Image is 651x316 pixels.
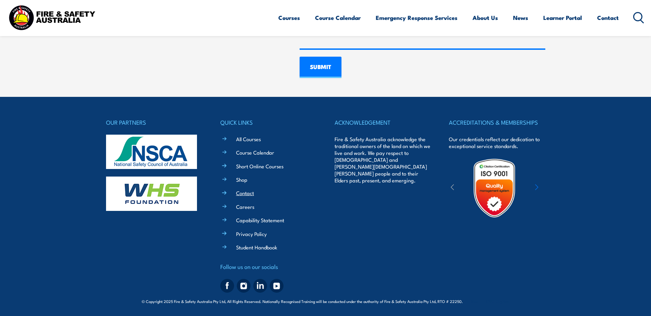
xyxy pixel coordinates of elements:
span: Site: [471,298,509,304]
h4: ACKNOWLEDGEMENT [335,117,431,127]
a: Emergency Response Services [376,9,457,27]
a: News [513,9,528,27]
a: KND Digital [485,297,509,304]
a: Capability Statement [236,216,284,224]
a: Contact [597,9,619,27]
img: ewpa-logo [525,176,584,200]
a: Learner Portal [543,9,582,27]
a: Careers [236,203,254,210]
a: Course Calendar [315,9,361,27]
p: Fire & Safety Australia acknowledge the traditional owners of the land on which we live and work.... [335,136,431,184]
img: nsca-logo-footer [106,135,197,169]
p: Our credentials reflect our dedication to exceptional service standards. [449,136,545,149]
a: Courses [278,9,300,27]
a: Contact [236,189,254,196]
h4: QUICK LINKS [220,117,316,127]
h4: ACCREDITATIONS & MEMBERSHIPS [449,117,545,127]
h4: OUR PARTNERS [106,117,202,127]
a: Short Online Courses [236,162,283,170]
a: Privacy Policy [236,230,267,237]
a: Course Calendar [236,149,274,156]
span: © Copyright 2025 Fire & Safety Australia Pty Ltd, All Rights Reserved. Nationally Recognised Trai... [142,298,509,304]
a: Student Handbook [236,244,277,251]
img: whs-logo-footer [106,177,197,211]
a: All Courses [236,135,261,143]
img: Untitled design (19) [464,158,524,218]
input: SUBMIT [300,57,341,78]
a: About Us [473,9,498,27]
a: Shop [236,176,247,183]
h4: Follow us on our socials [220,262,316,271]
